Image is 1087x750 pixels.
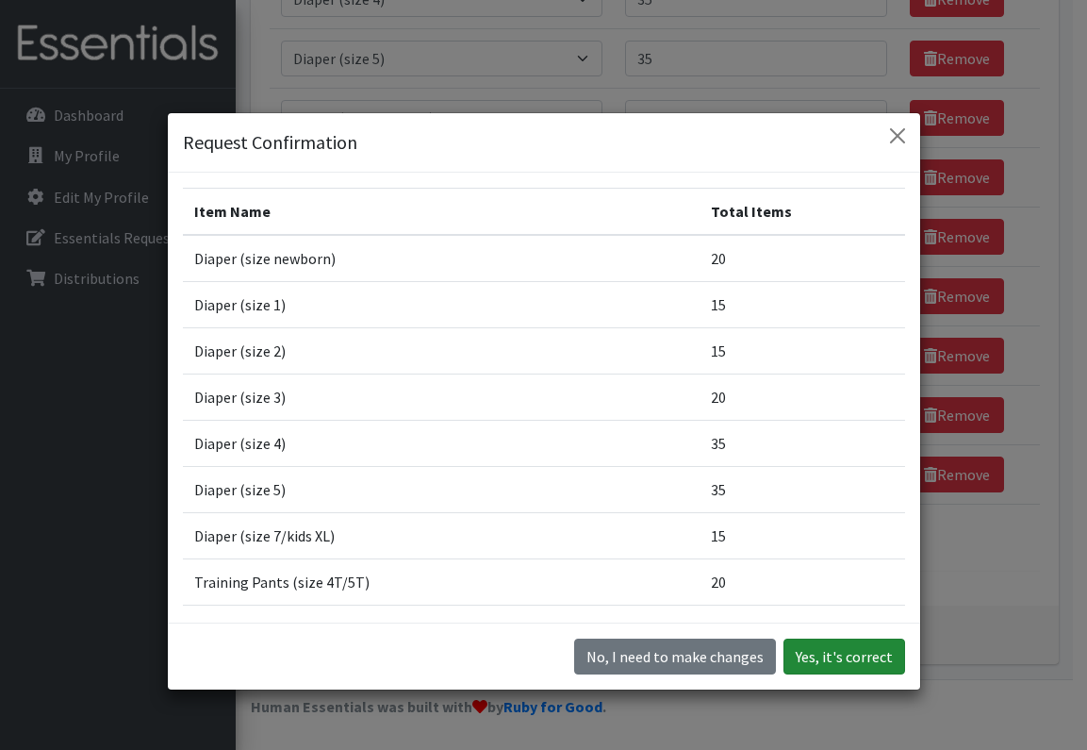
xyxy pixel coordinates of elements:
td: Diaper (size 3) [183,375,700,421]
td: 15 [700,282,905,328]
td: Diaper (size 5) [183,467,700,513]
td: Diaper (size 7/kids XL) [183,513,700,559]
td: 20 [700,559,905,606]
button: No I need to make changes [574,639,776,675]
td: Diaper (size 4) [183,421,700,467]
td: 15 [700,328,905,375]
td: Diaper (size 1) [183,282,700,328]
td: Diaper (size newborn) [183,235,700,282]
td: Training Pants (size 4T/5T) [183,559,700,606]
th: Total Items [700,189,905,236]
td: Wipes Pack [183,606,700,652]
td: 15 [700,513,905,559]
button: Yes, it's correct [783,639,905,675]
td: 35 [700,467,905,513]
td: 150 [700,606,905,652]
th: Item Name [183,189,700,236]
td: Diaper (size 2) [183,328,700,375]
td: 20 [700,235,905,282]
button: Close [882,121,913,151]
td: 35 [700,421,905,467]
h5: Request Confirmation [183,128,357,157]
td: 20 [700,375,905,421]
